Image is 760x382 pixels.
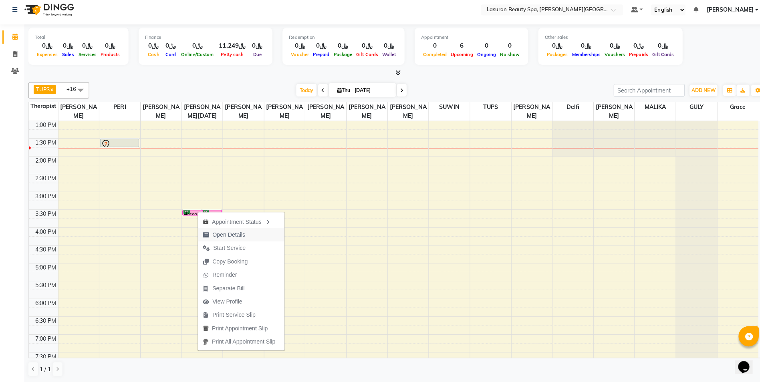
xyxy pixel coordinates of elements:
div: ﷼0 [643,45,668,54]
div: [PERSON_NAME], TK05, 01:30 PM-01:45 PM, SWEEDISH MASSAGE [99,142,137,149]
div: 5:30 PM [33,282,57,291]
div: 3:30 PM [33,212,57,220]
span: Today [293,87,313,100]
span: Card [161,55,176,61]
img: apt_status.png [200,221,206,227]
div: 1:00 PM [33,124,57,132]
span: [PERSON_NAME] [383,105,424,124]
span: MALIKA [627,105,668,115]
div: Hessa, TK04, 03:30 PM-03:31 PM, HAIR COLOR FULL COLOR ROOT | صبغة الشعر بالكامل للشعر الجذور [200,212,218,217]
a: x [49,89,53,96]
div: 0 [470,45,492,54]
span: [PERSON_NAME] [58,105,98,124]
div: ﷼0 [350,45,376,54]
span: Package [328,55,350,61]
div: ﷼11,249 [213,45,246,54]
div: 7:00 PM [33,335,57,344]
img: printall.png [200,339,206,345]
span: Wallet [376,55,393,61]
span: GULY [668,105,709,115]
span: Separate Bill [210,285,242,294]
span: Start Service [211,245,243,254]
span: PERI [98,105,139,115]
img: printapt.png [200,326,206,332]
span: [PERSON_NAME][DATE] [179,105,220,124]
span: Prepaid [307,55,328,61]
div: ﷼0 [307,45,328,54]
div: Hessa, TK04, 03:30 PM-03:31 PM, BLOW DRY LONG | تجفيف الشعر الطويل [181,212,199,217]
div: Redemption [286,38,393,45]
div: ﷼0 [34,45,59,54]
input: 2025-09-04 [348,88,388,100]
div: Finance [143,38,263,45]
span: 1 / 1 [39,365,50,374]
div: ﷼0 [160,45,177,54]
span: Expenses [34,55,59,61]
span: Petty cash [216,55,243,61]
div: ﷼0 [563,45,596,54]
span: [PERSON_NAME] [220,105,261,124]
span: TUPS [465,105,505,115]
span: Cash [144,55,159,61]
span: [PERSON_NAME] [343,105,383,124]
div: 4:00 PM [33,229,57,238]
span: Reminder [210,272,234,280]
span: Delfi [546,105,587,115]
span: SUWIN [424,105,464,115]
div: 2:00 PM [33,159,57,167]
span: [PERSON_NAME] [587,105,627,124]
div: ﷼0 [143,45,160,54]
div: ﷼0 [177,45,213,54]
span: Grace [709,105,750,115]
div: ﷼0 [376,45,393,54]
span: [PERSON_NAME] [139,105,179,124]
img: logo [20,3,75,25]
div: ﷼0 [246,45,263,54]
span: Prepaids [620,55,643,61]
span: [PERSON_NAME] [302,105,342,124]
div: 1:30 PM [33,141,57,150]
span: Voucher [286,55,307,61]
span: Online/Custom [177,55,213,61]
span: No show [492,55,516,61]
span: Services [76,55,97,61]
div: 3:00 PM [33,194,57,203]
span: Print All Appointment Slip [210,338,272,346]
span: Thu [331,90,348,97]
span: Print Service Slip [210,312,253,320]
div: 6:00 PM [33,300,57,308]
span: +16 [66,89,81,95]
div: Other sales [538,38,668,45]
input: Search Appointment [607,87,677,100]
div: 0 [416,45,444,54]
span: Products [97,55,121,61]
span: Packages [538,55,563,61]
div: 7:30 PM [33,353,57,361]
button: ADD NEW [681,88,709,99]
div: ﷼0 [596,45,620,54]
span: [PERSON_NAME] [261,105,302,124]
span: Open Details [210,232,242,241]
div: Total [34,38,121,45]
div: 6:30 PM [33,318,57,326]
span: Print Appointment Slip [210,325,265,333]
span: Copy Booking [210,259,245,267]
span: Vouchers [596,55,620,61]
span: Sales [60,55,75,61]
div: ﷼0 [76,45,97,54]
div: ﷼0 [97,45,121,54]
span: Gift Cards [350,55,376,61]
div: 2:30 PM [33,177,57,185]
span: View Profile [210,298,240,307]
span: [PERSON_NAME] [506,105,546,124]
div: 4:30 PM [33,247,57,255]
div: Therapist [28,105,57,114]
span: [PERSON_NAME] [698,10,745,18]
span: Memberships [563,55,596,61]
span: Due [248,55,261,61]
div: ﷼0 [286,45,307,54]
div: ﷼0 [59,45,76,54]
span: ADD NEW [683,90,707,97]
div: Appointment [416,38,516,45]
div: 6 [444,45,470,54]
